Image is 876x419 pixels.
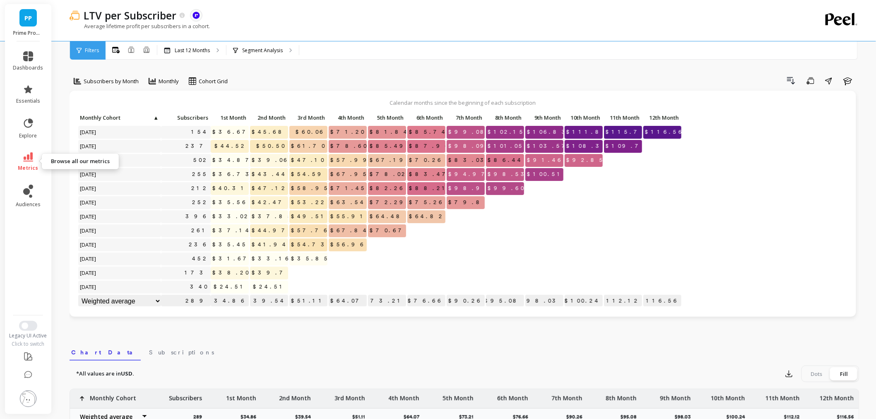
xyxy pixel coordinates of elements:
[407,196,447,209] span: $75.26
[409,114,443,121] span: 6th Month
[188,281,211,293] a: 340
[830,367,858,380] div: Fill
[289,182,332,195] span: $58.95
[289,210,330,223] span: $49.51
[78,168,99,181] span: [DATE]
[820,389,854,402] p: 12th Month
[335,389,365,402] p: 3rd Month
[85,47,99,54] span: Filters
[211,295,249,307] p: $34.86
[407,210,447,223] span: $64.82
[368,112,406,123] p: 5th Month
[329,224,371,237] span: $67.84
[329,168,371,181] span: $67.95
[19,132,37,139] span: explore
[250,112,289,125] div: Toggle SortBy
[329,112,367,123] p: 4th Month
[5,341,52,347] div: Click to switch
[250,126,289,138] span: $45.68
[13,30,43,36] p: Prime Prometics™
[289,295,327,307] p: $51.11
[175,47,210,54] p: Last 12 Months
[255,140,288,152] span: $50.50
[660,389,691,402] p: 9th Month
[211,154,257,166] span: $34.87
[447,182,491,195] span: $98.90
[70,22,210,30] p: Average lifetime profit per subscribers in a cohort.
[211,196,250,209] span: $35.56
[78,140,99,152] span: [DATE]
[250,196,289,209] span: $42.47
[250,154,291,166] span: $39.06
[163,114,208,121] span: Subscribers
[70,10,79,20] img: header icon
[80,114,152,121] span: Monthly Cohort
[16,201,41,208] span: audiences
[368,154,411,166] span: $67.19
[565,112,603,123] p: 10th Month
[329,126,368,138] span: $71.20
[486,154,525,166] span: $86.44
[447,112,485,123] p: 7th Month
[368,168,409,181] span: $78.02
[250,182,289,195] span: $47.12
[447,126,491,138] span: $99.08
[250,210,299,223] span: $37.88
[212,114,246,121] span: 1st Month
[803,367,830,380] div: Dots
[370,114,404,121] span: 5th Month
[525,112,564,125] div: Toggle SortBy
[407,112,446,125] div: Toggle SortBy
[159,77,179,85] span: Monthly
[211,267,252,279] span: $38.20
[291,114,325,121] span: 3rd Month
[604,112,643,125] div: Toggle SortBy
[250,253,293,265] span: $33.16
[407,140,453,152] span: $87.96
[149,348,214,356] span: Subscriptions
[190,182,211,195] a: 212
[488,114,522,121] span: 8th Month
[525,295,563,307] p: $98.03
[289,196,329,209] span: $53.22
[242,47,283,54] p: Segment Analysis
[565,140,616,152] span: $108.38
[604,126,654,138] span: $115.78
[329,238,368,251] span: $56.96
[190,168,211,181] a: 255
[606,389,637,402] p: 8th Month
[289,112,328,125] div: Toggle SortBy
[565,154,607,166] span: $92.85
[78,126,99,138] span: [DATE]
[190,224,211,237] a: 261
[368,224,409,237] span: $70.67
[368,196,411,209] span: $72.29
[78,238,99,251] span: [DATE]
[551,389,582,402] p: 7th Month
[279,389,311,402] p: 2nd Month
[78,210,99,223] span: [DATE]
[289,168,329,181] span: $54.59
[212,281,249,293] span: $24.51
[121,370,134,377] strong: USD.
[184,210,211,223] a: 396
[250,238,290,251] span: $41.94
[78,196,99,209] span: [DATE]
[84,8,176,22] p: LTV per Subscriber
[329,140,370,152] span: $78.60
[447,154,491,166] span: $83.03
[443,389,474,402] p: 5th Month
[78,99,848,106] p: Calendar months since the beginning of each subscription
[13,65,43,71] span: dashboards
[289,112,327,123] p: 3rd Month
[289,238,332,251] span: $54.73
[226,389,256,402] p: 1st Month
[328,112,368,125] div: Toggle SortBy
[5,332,52,339] div: Legacy UI Active
[643,295,681,307] p: $116.56
[289,154,327,166] span: $47.10
[211,224,253,237] span: $37.14
[765,389,800,402] p: 11th Month
[564,112,604,125] div: Toggle SortBy
[527,114,561,121] span: 9th Month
